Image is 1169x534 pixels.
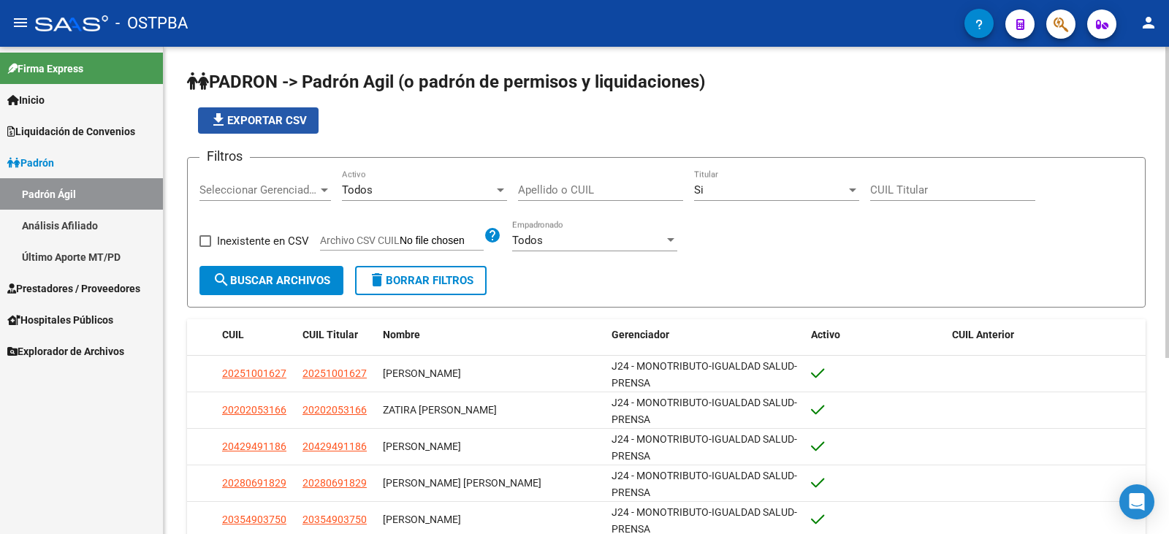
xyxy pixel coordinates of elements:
datatable-header-cell: CUIL Titular [297,319,377,351]
span: Buscar Archivos [213,274,330,287]
span: Todos [342,183,373,197]
span: CUIL Anterior [952,329,1014,340]
span: J24 - MONOTRIBUTO-IGUALDAD SALUD-PRENSA [612,470,797,498]
span: Gerenciador [612,329,669,340]
datatable-header-cell: CUIL Anterior [946,319,1146,351]
mat-icon: person [1140,14,1157,31]
datatable-header-cell: Gerenciador [606,319,805,351]
mat-icon: help [484,226,501,244]
span: 20280691829 [222,477,286,489]
span: 20251001627 [302,367,367,379]
span: Exportar CSV [210,114,307,127]
span: Borrar Filtros [368,274,473,287]
span: Prestadores / Proveedores [7,281,140,297]
span: Inicio [7,92,45,108]
span: Si [694,183,704,197]
span: Nombre [383,329,420,340]
span: Padrón [7,155,54,171]
mat-icon: search [213,271,230,289]
span: 20354903750 [222,514,286,525]
span: 20429491186 [302,440,367,452]
span: [PERSON_NAME] [383,440,461,452]
datatable-header-cell: Nombre [377,319,606,351]
span: 20202053166 [222,404,286,416]
span: 20280691829 [302,477,367,489]
h3: Filtros [199,146,250,167]
button: Buscar Archivos [199,266,343,295]
span: - OSTPBA [115,7,188,39]
span: Todos [512,234,543,247]
span: CUIL [222,329,244,340]
div: Open Intercom Messenger [1119,484,1154,519]
span: Firma Express [7,61,83,77]
span: J24 - MONOTRIBUTO-IGUALDAD SALUD-PRENSA [612,433,797,462]
button: Exportar CSV [198,107,319,134]
span: Seleccionar Gerenciador [199,183,318,197]
span: Liquidación de Convenios [7,123,135,140]
span: Activo [811,329,840,340]
span: Archivo CSV CUIL [320,234,400,246]
mat-icon: file_download [210,111,227,129]
mat-icon: delete [368,271,386,289]
span: 20354903750 [302,514,367,525]
span: PADRON -> Padrón Agil (o padrón de permisos y liquidaciones) [187,72,705,92]
span: CUIL Titular [302,329,358,340]
mat-icon: menu [12,14,29,31]
span: Inexistente en CSV [217,232,309,250]
span: Hospitales Públicos [7,312,113,328]
datatable-header-cell: CUIL [216,319,297,351]
span: Explorador de Archivos [7,343,124,359]
span: J24 - MONOTRIBUTO-IGUALDAD SALUD-PRENSA [612,397,797,425]
span: 20202053166 [302,404,367,416]
span: J24 - MONOTRIBUTO-IGUALDAD SALUD-PRENSA [612,360,797,389]
span: [PERSON_NAME] [383,367,461,379]
span: [PERSON_NAME] [PERSON_NAME] [383,477,541,489]
span: [PERSON_NAME] [383,514,461,525]
span: 20251001627 [222,367,286,379]
input: Archivo CSV CUIL [400,234,484,248]
datatable-header-cell: Activo [805,319,946,351]
button: Borrar Filtros [355,266,487,295]
span: 20429491186 [222,440,286,452]
span: ZATIRA [PERSON_NAME] [383,404,497,416]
